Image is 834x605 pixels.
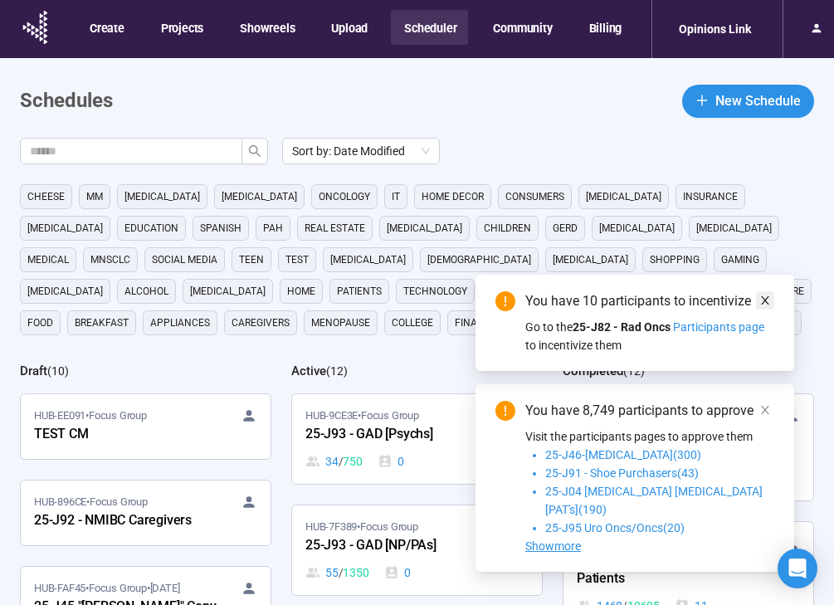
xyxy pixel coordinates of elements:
[34,510,217,532] div: 25-J92 - NMIBC Caregivers
[759,295,771,306] span: close
[422,188,484,205] span: home decor
[480,10,563,45] button: Community
[545,448,701,461] span: 25-J46-[MEDICAL_DATA](300)
[27,220,103,237] span: [MEDICAL_DATA]
[150,315,210,331] span: appliances
[311,315,370,331] span: menopause
[623,364,645,378] span: ( 12 )
[525,318,774,354] div: Go to the to incentivize them
[27,283,103,300] span: [MEDICAL_DATA]
[241,138,268,164] button: search
[759,404,771,416] span: close
[27,251,69,268] span: medical
[525,291,774,311] div: You have 10 participants to incentivize
[484,220,531,237] span: children
[305,220,365,237] span: real estate
[378,452,404,471] div: 0
[86,188,103,205] span: MM
[650,251,700,268] span: shopping
[387,220,462,237] span: [MEDICAL_DATA]
[545,485,763,516] span: 25-J04 [MEDICAL_DATA] [MEDICAL_DATA] [PAT's](190)
[384,564,411,582] div: 0
[545,466,699,480] span: 25-J91 - Shoe Purchasers(43)
[292,394,542,484] a: HUB-9CE3E•Focus Group25-J93 - GAD [Psychs]34 / 7500
[239,251,264,268] span: Teen
[34,424,217,446] div: TEST CM
[124,283,168,300] span: alcohol
[682,85,814,118] button: plusNew Schedule
[545,521,685,534] span: 25-J95 Uro Oncs/Oncs(20)
[696,220,772,237] span: [MEDICAL_DATA]
[287,283,315,300] span: home
[683,188,738,205] span: Insurance
[232,315,290,331] span: caregivers
[305,424,488,446] div: 25-J93 - GAD [Psychs]
[152,251,217,268] span: social media
[305,564,369,582] div: 55
[673,320,764,334] span: Participants page
[292,505,542,595] a: HUB-7F389•Focus Group25-J93 - GAD [NP/PAs]55 / 13500
[222,188,297,205] span: [MEDICAL_DATA]
[20,85,113,117] h1: Schedules
[34,494,148,510] span: HUB-896CE • Focus Group
[525,401,774,421] div: You have 8,749 participants to approve
[495,401,515,421] span: exclamation-circle
[124,188,200,205] span: [MEDICAL_DATA]
[778,549,817,588] div: Open Intercom Messenger
[285,251,309,268] span: Test
[343,452,362,471] span: 750
[599,220,675,237] span: [MEDICAL_DATA]
[319,188,370,205] span: oncology
[90,251,130,268] span: mnsclc
[76,10,136,45] button: Create
[669,13,761,45] div: Opinions Link
[525,427,774,446] p: Visit the participants pages to approve them
[339,564,344,582] span: /
[34,407,147,424] span: HUB-EE091 • Focus Group
[392,315,433,331] span: college
[455,315,497,331] span: finance
[305,519,418,535] span: HUB-7F389 • Focus Group
[20,363,47,378] h2: Draft
[337,283,382,300] span: Patients
[291,363,326,378] h2: Active
[150,582,180,594] time: [DATE]
[21,394,271,459] a: HUB-EE091•Focus GroupTEST CM
[403,283,467,300] span: technology
[573,320,671,334] strong: 25-J82 - Rad Oncs
[124,220,178,237] span: education
[248,144,261,158] span: search
[27,315,53,331] span: Food
[34,580,179,597] span: HUB-FAF45 • Focus Group •
[525,539,581,553] span: Showmore
[330,251,406,268] span: [MEDICAL_DATA]
[576,10,634,45] button: Billing
[47,364,69,378] span: ( 10 )
[427,251,531,268] span: [DEMOGRAPHIC_DATA]
[563,363,623,378] h2: Completed
[190,283,266,300] span: [MEDICAL_DATA]
[318,10,379,45] button: Upload
[586,188,661,205] span: [MEDICAL_DATA]
[343,564,368,582] span: 1350
[27,188,65,205] span: cheese
[715,90,801,111] span: New Schedule
[292,139,430,163] span: Sort by: Date Modified
[305,407,419,424] span: HUB-9CE3E • Focus Group
[339,452,344,471] span: /
[326,364,348,378] span: ( 12 )
[505,188,564,205] span: consumers
[21,481,271,545] a: HUB-896CE•Focus Group25-J92 - NMIBC Caregivers
[392,188,400,205] span: it
[495,291,515,311] span: exclamation-circle
[721,251,759,268] span: gaming
[227,10,306,45] button: Showreels
[695,94,709,107] span: plus
[263,220,283,237] span: PAH
[553,251,628,268] span: [MEDICAL_DATA]
[200,220,241,237] span: Spanish
[148,10,215,45] button: Projects
[305,452,363,471] div: 34
[305,535,488,557] div: 25-J93 - GAD [NP/PAs]
[75,315,129,331] span: breakfast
